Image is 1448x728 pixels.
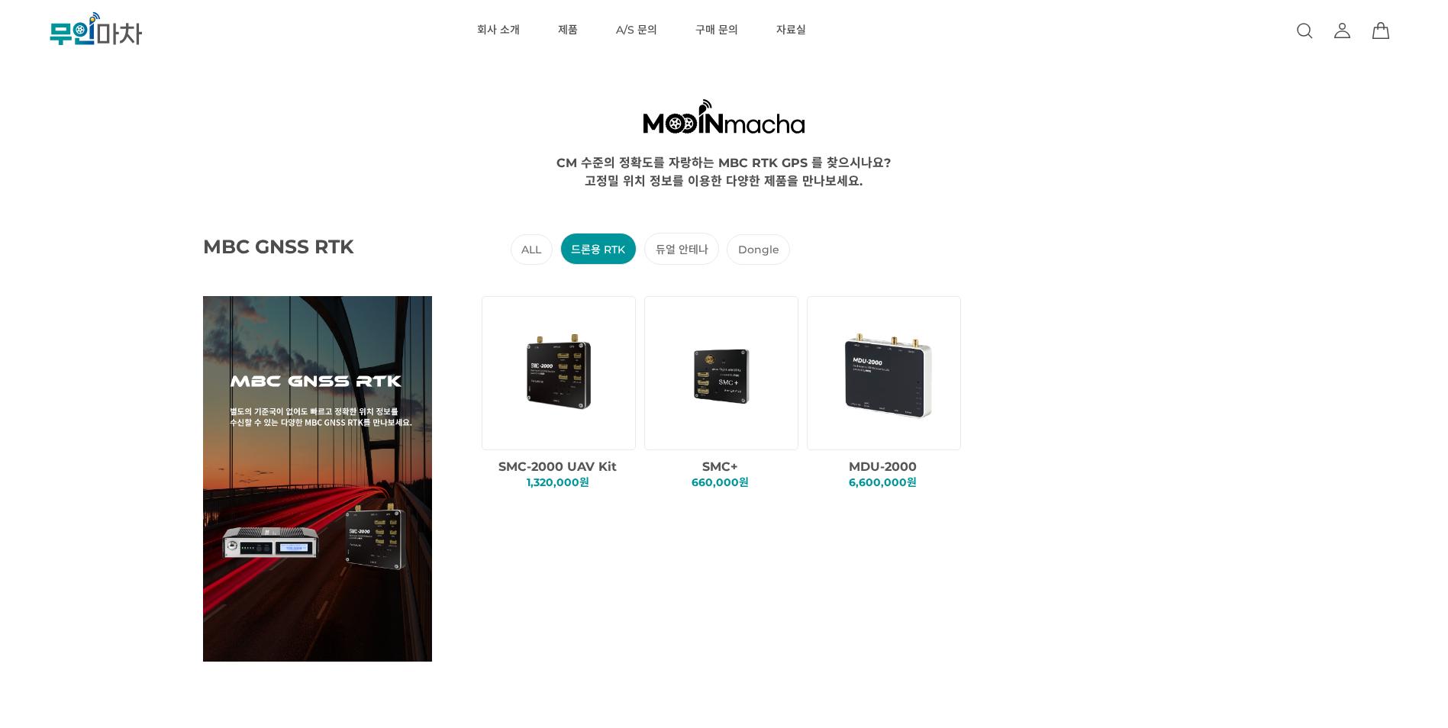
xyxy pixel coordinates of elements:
[58,153,1390,189] div: CM 수준의 정확도를 자랑하는 MBC RTK GPS 를 찾으시나요? 고정밀 위치 정보를 이용한 다양한 제품을 만나보세요.
[203,296,432,662] img: main_GNSS_RTK.png
[849,459,917,474] span: MDU-2000
[511,234,553,265] li: ALL
[496,308,627,438] img: 1ee78b6ef8b89e123d6f4d8a617f2cc2.png
[692,475,749,489] span: 660,000원
[659,308,789,438] img: f8268eb516eb82712c4b199d88f6799e.png
[560,233,637,265] li: 드론용 RTK
[498,459,617,474] span: SMC-2000 UAV Kit
[527,475,589,489] span: 1,320,000원
[727,234,790,265] li: Dongle
[849,475,917,489] span: 6,600,000원
[821,308,952,438] img: 6483618fc6c74fd86d4df014c1d99106.png
[644,233,719,265] li: 듀얼 안테나
[702,459,738,474] span: SMC+
[203,235,394,258] span: MBC GNSS RTK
